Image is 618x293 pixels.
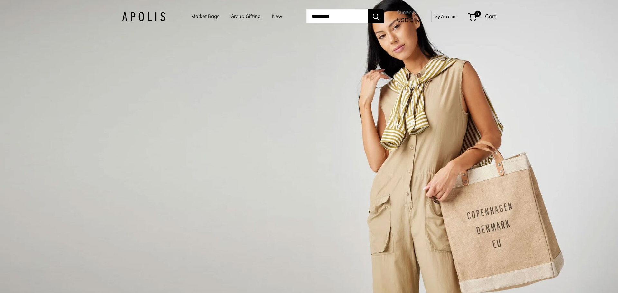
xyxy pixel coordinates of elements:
[468,11,496,22] a: 0 Cart
[397,15,420,25] button: USD $
[397,16,414,23] span: USD $
[368,9,384,23] button: Search
[306,9,368,23] input: Search...
[191,12,219,21] a: Market Bags
[434,13,457,20] a: My Account
[474,11,481,17] span: 0
[397,8,420,17] span: Currency
[122,12,165,21] img: Apolis
[272,12,282,21] a: New
[485,13,496,20] span: Cart
[230,12,261,21] a: Group Gifting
